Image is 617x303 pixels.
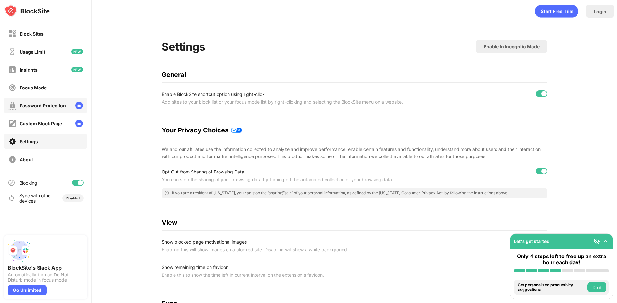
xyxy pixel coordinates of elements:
img: error-circle-outline.svg [164,190,169,196]
div: Let's get started [514,239,550,244]
div: Opt Out from Sharing of Browsing Data [162,168,432,176]
div: We and our affiliates use the information collected to analyze and improve performance, enable ce... [162,146,547,160]
img: lock-menu.svg [75,120,83,127]
div: Get personalized productivity suggestions [518,283,586,292]
div: Enable this to show the time left in current interval on the extension's favicon. [162,271,432,279]
div: Only 4 steps left to free up an extra hour each day! [514,253,609,265]
img: omni-setup-toggle.svg [603,238,609,245]
div: Settings [162,40,205,53]
img: password-protection-off.svg [8,102,16,110]
div: About [20,157,33,162]
div: Go Unlimited [8,285,47,295]
div: Sync with other devices [19,193,52,204]
div: Add sites to your block list or your focus mode list by right-clicking and selecting the BlockSit... [162,98,432,106]
img: focus-off.svg [8,84,16,92]
div: Show remaining time on favicon [162,264,432,271]
div: General [162,71,547,79]
img: new-icon.svg [71,49,83,54]
div: View [162,219,547,226]
div: Login [594,9,606,14]
div: Block Sites [20,31,44,37]
img: logo-blocksite.svg [4,4,50,17]
div: Enable in Incognito Mode [484,44,540,49]
div: BlockSite's Slack App [8,265,84,271]
div: Settings [20,139,38,144]
img: blocking-icon.svg [8,179,15,187]
div: Password Protection [20,103,66,108]
img: customize-block-page-off.svg [8,120,16,128]
div: animation [535,5,578,18]
img: settings-on.svg [8,138,16,146]
div: If you are a resident of [US_STATE], you can stop the ‘sharing’/’sale’ of your personal informati... [172,190,508,196]
div: Custom Block Page [20,121,62,126]
img: new-icon.svg [71,67,83,72]
div: Blocking [19,180,37,186]
img: push-slack.svg [8,239,31,262]
div: Disabled [66,196,80,200]
img: sync-icon.svg [8,194,15,202]
div: Enable BlockSite shortcut option using right-click [162,90,432,98]
img: block-off.svg [8,30,16,38]
img: insights-off.svg [8,66,16,74]
img: lock-menu.svg [75,102,83,109]
div: Focus Mode [20,85,47,90]
div: Your Privacy Choices [162,126,547,134]
button: Do it [587,282,606,292]
img: eye-not-visible.svg [594,238,600,245]
div: Show blocked page motivational images [162,238,432,246]
img: about-off.svg [8,156,16,164]
img: privacy-policy-updates.svg [231,128,242,133]
div: Insights [20,67,38,72]
div: Usage Limit [20,49,45,55]
img: time-usage-off.svg [8,48,16,56]
div: Automatically turn on Do Not Disturb mode in focus mode [8,272,84,282]
div: Enabling this will show images on a blocked site. Disabling will show a white background. [162,246,432,254]
div: You can stop the sharing of your browsing data by turning off the automated collection of your br... [162,176,432,183]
